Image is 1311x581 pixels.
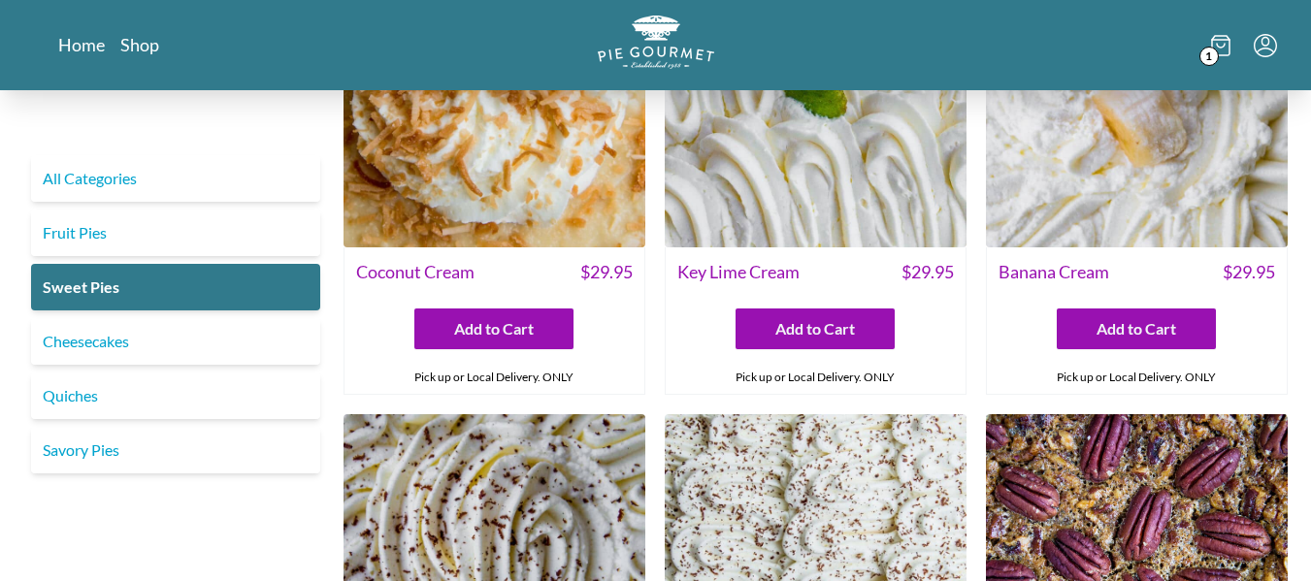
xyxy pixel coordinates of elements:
[31,210,320,256] a: Fruit Pies
[775,317,855,340] span: Add to Cart
[454,317,534,340] span: Add to Cart
[987,361,1287,394] div: Pick up or Local Delivery. ONLY
[999,259,1109,285] span: Banana Cream
[1254,34,1277,57] button: Menu
[666,361,966,394] div: Pick up or Local Delivery. ONLY
[1223,259,1275,285] span: $ 29.95
[120,33,159,56] a: Shop
[31,155,320,202] a: All Categories
[31,318,320,365] a: Cheesecakes
[677,259,800,285] span: Key Lime Cream
[414,308,574,349] button: Add to Cart
[1057,308,1216,349] button: Add to Cart
[31,372,320,419] a: Quiches
[580,259,633,285] span: $ 29.95
[31,427,320,473] a: Savory Pies
[598,16,714,69] img: logo
[598,16,714,75] a: Logo
[901,259,954,285] span: $ 29.95
[31,264,320,310] a: Sweet Pies
[344,361,644,394] div: Pick up or Local Delivery. ONLY
[1199,47,1219,66] span: 1
[736,308,895,349] button: Add to Cart
[1097,317,1176,340] span: Add to Cart
[58,33,105,56] a: Home
[356,259,475,285] span: Coconut Cream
